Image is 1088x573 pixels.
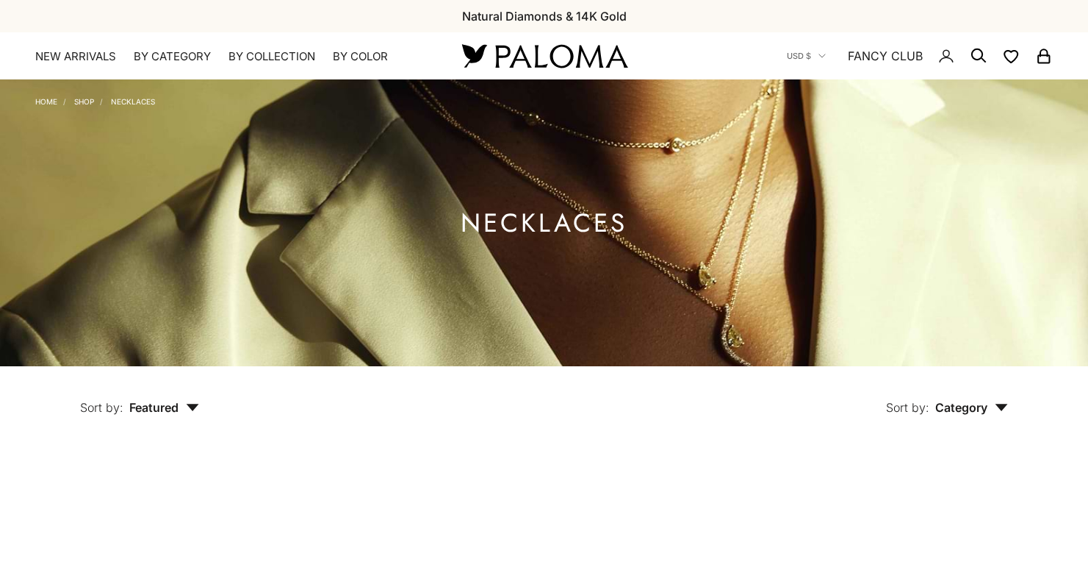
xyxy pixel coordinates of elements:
a: NEW ARRIVALS [35,49,116,64]
nav: Secondary navigation [787,32,1053,79]
button: USD $ [787,49,826,63]
nav: Breadcrumb [35,94,155,106]
a: Necklaces [111,97,155,106]
button: Sort by: Featured [46,366,233,428]
summary: By Color [333,49,388,64]
button: Sort by: Category [852,366,1042,428]
summary: By Collection [228,49,315,64]
summary: By Category [134,49,211,64]
span: Featured [129,400,199,415]
nav: Primary navigation [35,49,427,64]
span: Sort by: [80,400,123,415]
a: FANCY CLUB [848,46,923,65]
h1: Necklaces [461,214,627,232]
a: Home [35,97,57,106]
p: Natural Diamonds & 14K Gold [462,7,627,26]
span: USD $ [787,49,811,63]
span: Category [935,400,1008,415]
a: Shop [74,97,94,106]
span: Sort by: [886,400,929,415]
